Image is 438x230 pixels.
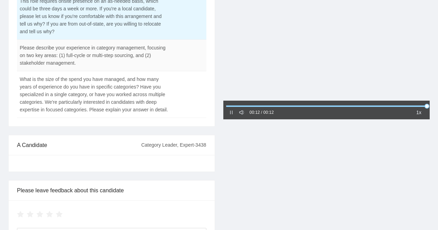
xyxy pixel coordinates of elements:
td: What is the size of the spend you have managed, and how many years of experience do you have in s... [17,71,172,118]
span: star [17,211,24,218]
span: star [56,211,63,218]
td: Please describe your experience in category management, focusing on two key areas: (1) full-cycle... [17,40,172,71]
div: Category Leader, Expert-3438 [141,136,206,154]
div: 00:12 / 00:12 [250,109,274,116]
span: star [46,211,53,218]
div: A Candidate [17,135,141,155]
span: star [36,211,43,218]
div: Please leave feedback about this candidate [17,181,206,200]
span: star [27,211,34,218]
span: 1x [416,109,421,116]
span: sound [239,110,244,115]
span: pause [229,110,234,115]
